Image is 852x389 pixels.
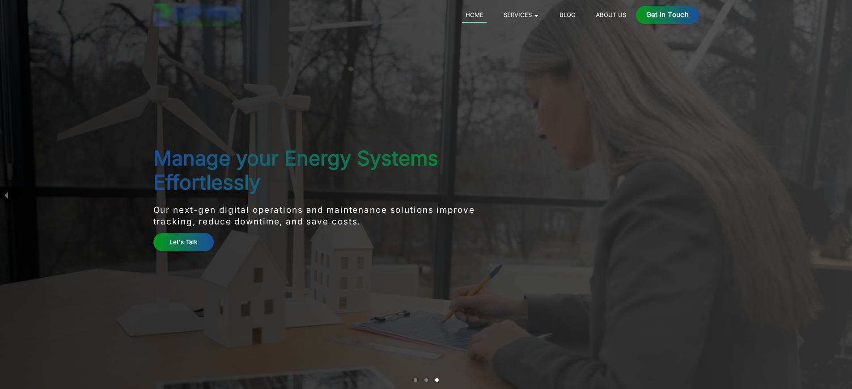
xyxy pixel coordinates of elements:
[153,233,214,251] a: Let's Talk
[462,9,487,23] a: Home
[153,146,517,194] h2: Manage your Energy Systems Effortlessly
[592,9,629,20] a: About Us
[414,378,417,382] li: slide item 1
[424,378,428,382] li: slide item 2
[435,378,439,382] li: slide item 3
[153,204,517,228] p: Our next-gen digital operations and maintenance solutions improve tracking, reduce downtime, and ...
[556,9,579,20] a: Blog
[500,9,543,20] a: Services 🞃
[636,6,699,24] a: Get in Touch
